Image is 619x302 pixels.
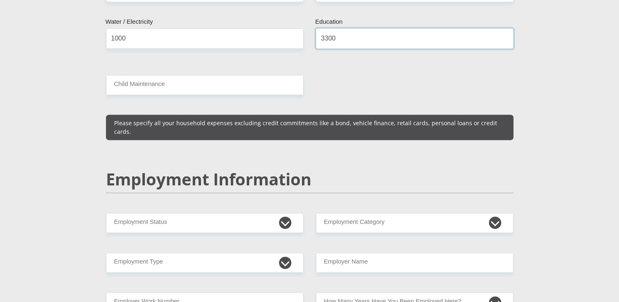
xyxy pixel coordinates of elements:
input: Employer's Name [316,252,513,273]
input: Expenses - Water/Electricity [106,28,304,48]
p: Please specify all your household expenses excluding credit commitments like a bond, vehicle fina... [114,119,505,136]
h2: Employment Information [106,169,513,189]
input: Expenses - Child Maintenance [106,75,304,95]
input: Expenses - Education [316,28,513,48]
